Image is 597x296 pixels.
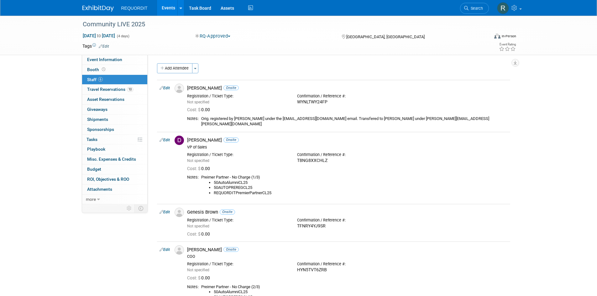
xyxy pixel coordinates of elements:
[82,174,147,184] a: ROI, Objectives & ROO
[87,87,133,92] span: Travel Reservations
[187,224,209,228] span: Not specified
[82,43,109,49] td: Tags
[121,6,148,11] span: REQUORDIT
[175,136,184,145] img: D.jpg
[175,84,184,93] img: Associate-Profile-5.png
[82,195,147,204] a: more
[87,57,122,62] span: Event Information
[297,99,398,105] div: WYNLTWY24FP
[87,117,108,122] span: Shipments
[87,77,103,82] span: Staff
[187,284,199,289] div: Notes:
[87,107,107,112] span: Giveaways
[214,289,508,295] li: 50AutoAlumniCL25
[87,147,105,152] span: Playbook
[82,105,147,114] a: Giveaways
[187,107,212,112] span: 0.00
[160,247,170,252] a: Edit
[297,267,398,273] div: HYN5TVT6ZRB
[193,33,233,39] button: RQ-Approved
[81,19,479,30] div: Community LIVE 2025
[98,77,103,82] span: 6
[201,175,508,195] div: Preimer Partner - No Charge (1/3)
[87,127,114,132] span: Sponsorships
[82,55,147,65] a: Event Information
[87,97,124,102] span: Asset Reservations
[87,177,129,182] span: ROI, Objectives & ROO
[187,166,201,171] span: Cost: $
[160,86,170,90] a: Edit
[82,144,147,154] a: Playbook
[86,197,96,202] span: more
[346,34,425,39] span: [GEOGRAPHIC_DATA], [GEOGRAPHIC_DATA]
[297,223,398,229] div: TFNRY4YJ9SR
[220,210,235,214] span: Onsite
[214,180,508,185] li: 50AutoAlumniCL25
[99,44,109,49] a: Edit
[187,254,508,259] div: COO
[124,204,135,212] td: Personalize Event Tab Strip
[187,152,288,157] div: Registration / Ticket Type:
[297,262,398,267] div: Confirmation / Reference #:
[460,3,489,14] a: Search
[82,184,147,194] a: Attachments
[297,218,398,223] div: Confirmation / Reference #:
[297,152,398,157] div: Confirmation / Reference #:
[82,85,147,94] a: Travel Reservations10
[82,65,147,75] a: Booth
[82,75,147,85] a: Staff6
[187,268,209,272] span: Not specified
[160,210,170,214] a: Edit
[499,43,516,46] div: Event Rating
[214,190,508,196] li: REQUORDITPremierPartnerCL25
[469,6,483,11] span: Search
[187,107,201,112] span: Cost: $
[187,94,288,99] div: Registration / Ticket Type:
[157,63,192,73] button: Add Attendee
[187,100,209,104] span: Not specified
[297,94,398,99] div: Confirmation / Reference #:
[82,95,147,104] a: Asset Reservations
[127,87,133,92] span: 10
[297,158,398,164] div: T8NG8XXCHLZ
[223,138,239,142] span: Onsite
[87,187,112,192] span: Attachments
[187,166,212,171] span: 0.00
[82,125,147,134] a: Sponsorships
[187,137,508,143] div: [PERSON_NAME]
[501,34,516,39] div: In-Person
[187,231,212,236] span: 0.00
[82,154,147,164] a: Misc. Expenses & Credits
[201,116,508,127] div: Orig. registered by [PERSON_NAME] under the [EMAIL_ADDRESS][DOMAIN_NAME] email. Transfered to [PE...
[214,185,508,190] li: 50AUTOPREREGCL25
[82,33,115,39] span: [DATE] [DATE]
[187,231,201,236] span: Cost: $
[134,204,147,212] td: Toggle Event Tabs
[86,137,97,142] span: Tasks
[87,157,136,162] span: Misc. Expenses & Credits
[187,158,209,163] span: Not specified
[87,167,101,172] span: Budget
[187,85,508,91] div: [PERSON_NAME]
[187,275,201,280] span: Cost: $
[96,33,102,38] span: to
[101,67,107,72] span: Booth not reserved yet
[497,2,509,14] img: Rebeca Davalos
[187,175,199,180] div: Notes:
[187,209,508,215] div: Genesis Brown
[187,218,288,223] div: Registration / Ticket Type:
[82,115,147,124] a: Shipments
[494,34,500,39] img: Format-Inperson.png
[187,262,288,267] div: Registration / Ticket Type:
[82,135,147,144] a: Tasks
[160,138,170,142] a: Edit
[187,145,508,150] div: VP of Sales
[87,67,107,72] span: Booth
[452,33,516,42] div: Event Format
[116,34,129,38] span: (4 days)
[175,208,184,217] img: Associate-Profile-5.png
[223,247,239,252] span: Onsite
[187,275,212,280] span: 0.00
[187,247,508,253] div: [PERSON_NAME]
[82,164,147,174] a: Budget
